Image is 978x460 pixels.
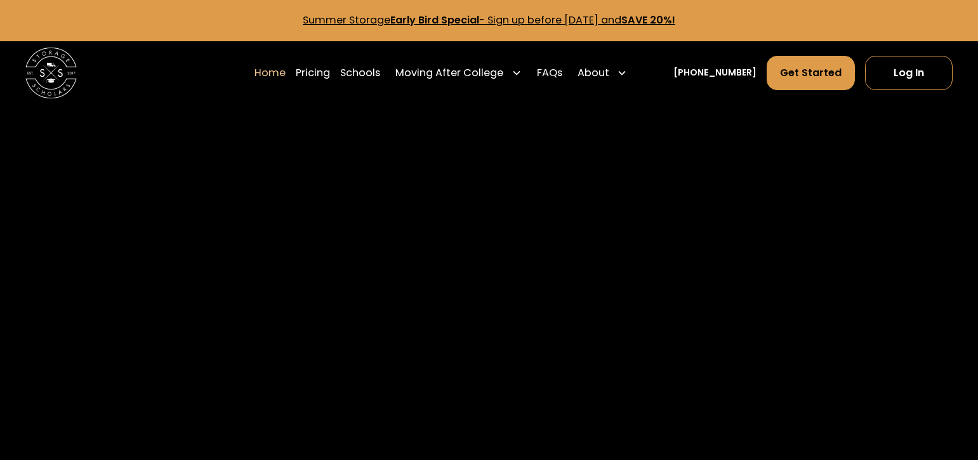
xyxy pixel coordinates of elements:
a: Log In [865,56,952,90]
a: Home [254,55,286,91]
a: Get Started [767,56,855,90]
a: Pricing [296,55,330,91]
a: FAQs [537,55,562,91]
img: Storage Scholars main logo [25,48,77,99]
strong: Early Bird Special [390,13,479,27]
strong: SAVE 20%! [621,13,675,27]
a: [PHONE_NUMBER] [673,66,757,79]
a: Schools [340,55,380,91]
div: About [578,65,609,81]
a: Summer StorageEarly Bird Special- Sign up before [DATE] andSAVE 20%! [303,13,675,27]
div: Moving After College [395,65,503,81]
